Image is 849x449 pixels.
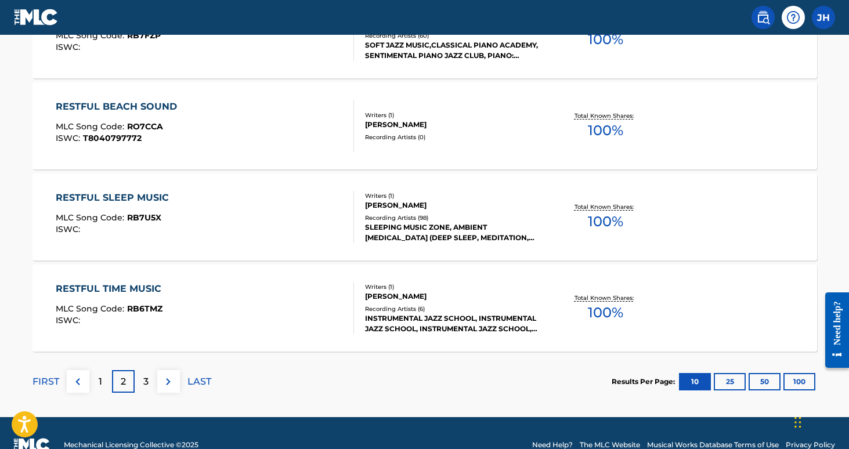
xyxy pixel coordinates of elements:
[365,120,540,130] div: [PERSON_NAME]
[161,375,175,389] img: right
[783,373,815,390] button: 100
[71,375,85,389] img: left
[588,29,623,50] span: 100 %
[143,375,149,389] p: 3
[756,10,770,24] img: search
[187,375,211,389] p: LAST
[786,10,800,24] img: help
[365,313,540,334] div: INSTRUMENTAL JAZZ SCHOOL, INSTRUMENTAL JAZZ SCHOOL, INSTRUMENTAL JAZZ SCHOOL, INSTRUMENTAL JAZZ S...
[56,282,167,296] div: RESTFUL TIME MUSIC
[56,224,83,234] span: ISWC :
[365,31,540,40] div: Recording Artists ( 60 )
[32,265,817,352] a: RESTFUL TIME MUSICMLC Song Code:RB6TMZISWC:Writers (1)[PERSON_NAME]Recording Artists (6)INSTRUMEN...
[56,30,127,41] span: MLC Song Code :
[679,373,711,390] button: 10
[56,191,175,205] div: RESTFUL SLEEP MUSIC
[99,375,102,389] p: 1
[714,373,746,390] button: 25
[365,291,540,302] div: [PERSON_NAME]
[56,42,83,52] span: ISWC :
[588,211,623,232] span: 100 %
[794,405,801,440] div: Drag
[365,305,540,313] div: Recording Artists ( 6 )
[782,6,805,29] div: Help
[575,111,637,120] p: Total Known Shares:
[32,82,817,169] a: RESTFUL BEACH SOUNDMLC Song Code:RO7CCAISWC:T8040797772Writers (1)[PERSON_NAME]Recording Artists ...
[791,393,849,449] iframe: Chat Widget
[56,212,127,223] span: MLC Song Code :
[14,9,59,26] img: MLC Logo
[32,173,817,260] a: RESTFUL SLEEP MUSICMLC Song Code:RB7U5XISWC:Writers (1)[PERSON_NAME]Recording Artists (98)SLEEPIN...
[575,294,637,302] p: Total Known Shares:
[817,283,849,378] iframe: Resource Center
[56,303,127,314] span: MLC Song Code :
[365,191,540,200] div: Writers ( 1 )
[121,375,126,389] p: 2
[365,200,540,211] div: [PERSON_NAME]
[365,133,540,142] div: Recording Artists ( 0 )
[56,100,183,114] div: RESTFUL BEACH SOUND
[365,222,540,243] div: SLEEPING MUSIC ZONE, AMBIENT [MEDICAL_DATA] (DEEP SLEEP, MEDITATION, SPA, HEALING, RELAXATION), R...
[812,6,835,29] div: User Menu
[365,213,540,222] div: Recording Artists ( 98 )
[749,373,781,390] button: 50
[588,120,623,141] span: 100 %
[83,133,142,143] span: T8040797772
[127,30,161,41] span: RB7FZP
[56,315,83,325] span: ISWC :
[365,40,540,61] div: SOFT JAZZ MUSIC,CLASSICAL PIANO ACADEMY, SENTIMENTAL PIANO JAZZ CLUB, PIANO: CLASSICAL RELAXATION...
[127,121,163,132] span: RO7CCA
[365,283,540,291] div: Writers ( 1 )
[32,375,59,389] p: FIRST
[612,376,678,387] p: Results Per Page:
[588,302,623,323] span: 100 %
[127,212,161,223] span: RB7U5X
[575,202,637,211] p: Total Known Shares:
[127,303,162,314] span: RB6TMZ
[365,111,540,120] div: Writers ( 1 )
[56,121,127,132] span: MLC Song Code :
[752,6,775,29] a: Public Search
[56,133,83,143] span: ISWC :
